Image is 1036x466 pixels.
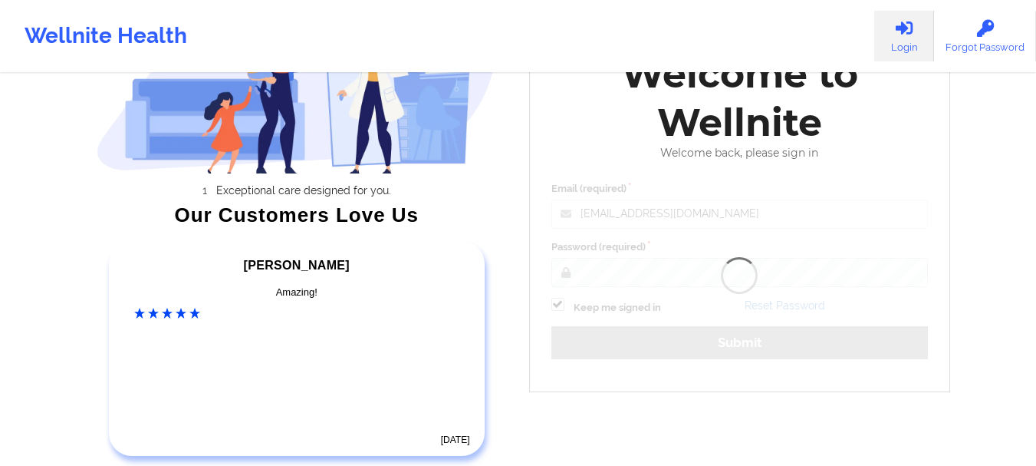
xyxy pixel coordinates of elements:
[441,435,470,445] time: [DATE]
[541,50,939,147] div: Welcome to Wellnite
[874,11,934,61] a: Login
[134,285,459,300] div: Amazing!
[541,147,939,160] div: Welcome back, please sign in
[97,207,497,223] div: Our Customers Love Us
[244,259,350,272] span: [PERSON_NAME]
[110,184,497,197] li: Exceptional care designed for you.
[934,11,1036,61] a: Forgot Password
